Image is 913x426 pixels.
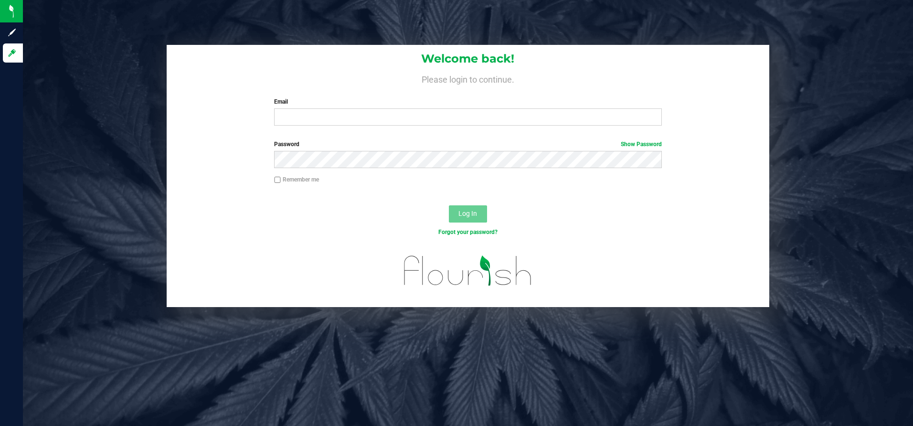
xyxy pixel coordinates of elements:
[274,175,319,184] label: Remember me
[274,141,299,148] span: Password
[167,73,770,84] h4: Please login to continue.
[274,97,662,106] label: Email
[449,205,487,223] button: Log In
[7,28,17,37] inline-svg: Sign up
[167,53,770,65] h1: Welcome back!
[274,177,281,183] input: Remember me
[438,229,498,235] a: Forgot your password?
[621,141,662,148] a: Show Password
[393,246,543,295] img: flourish_logo.svg
[458,210,477,217] span: Log In
[7,48,17,58] inline-svg: Log in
